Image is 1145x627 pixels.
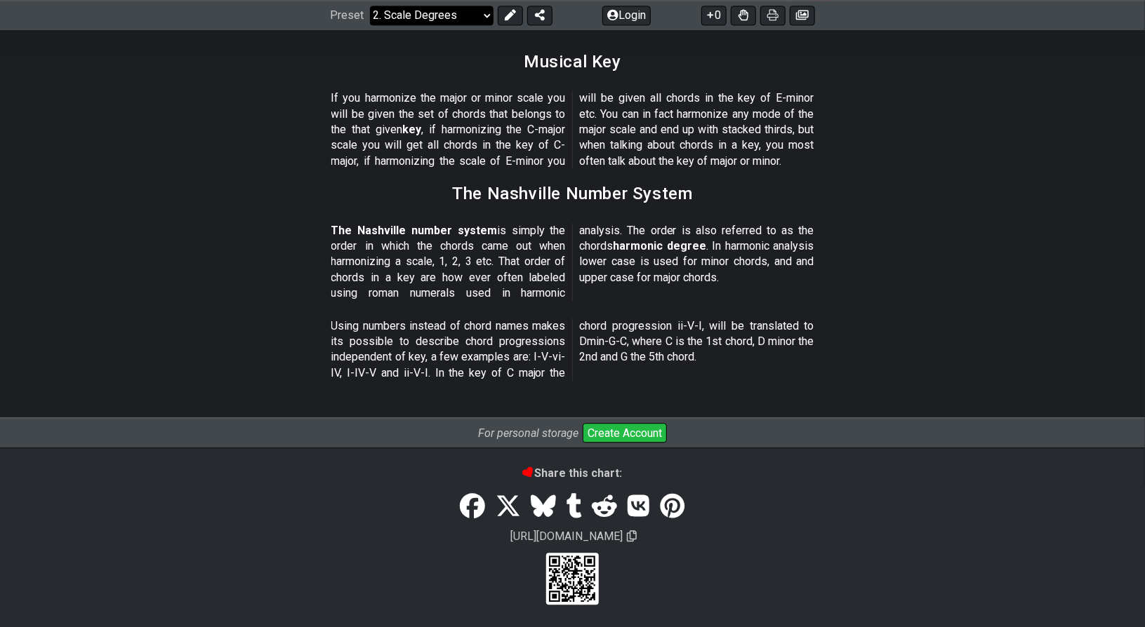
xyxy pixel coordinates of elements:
button: Create image [790,6,815,25]
p: Using numbers instead of chord names makes its possible to describe chord progressions independen... [331,318,814,382]
h2: The Nashville Number System [452,186,692,201]
strong: key [402,123,421,136]
strong: The Nashville number system [331,224,497,237]
span: [URL][DOMAIN_NAME] [508,527,625,545]
div: Scan to view on your cellphone. [546,553,598,605]
i: For personal storage [478,426,578,440]
a: Pinterest [654,487,689,527]
button: Create Account [583,423,667,443]
a: Bluesky [526,487,561,527]
a: Tweet [491,487,526,527]
select: Preset [370,6,494,25]
button: Toggle Dexterity for all fretkits [731,6,756,25]
span: Copy url to clipboard [627,530,637,543]
a: Reddit [587,487,622,527]
button: 0 [701,6,727,25]
a: Tumblr [561,487,587,527]
b: Share this chart: [523,466,622,480]
button: Login [602,6,651,25]
h2: Musical Key [524,54,621,69]
button: Edit Preset [498,6,523,25]
p: If you harmonize the major or minor scale you will be given the set of chords that belongs to the... [331,90,814,169]
button: Print [760,6,786,25]
p: is simply the order in which the chords came out when harmonizing a scale, 1, 2, 3 etc. That orde... [331,223,814,302]
a: VK [623,487,655,527]
a: Share on Facebook [455,487,490,527]
strong: harmonic degree [614,239,707,252]
span: Preset [331,9,364,22]
button: Share Preset [527,6,552,25]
